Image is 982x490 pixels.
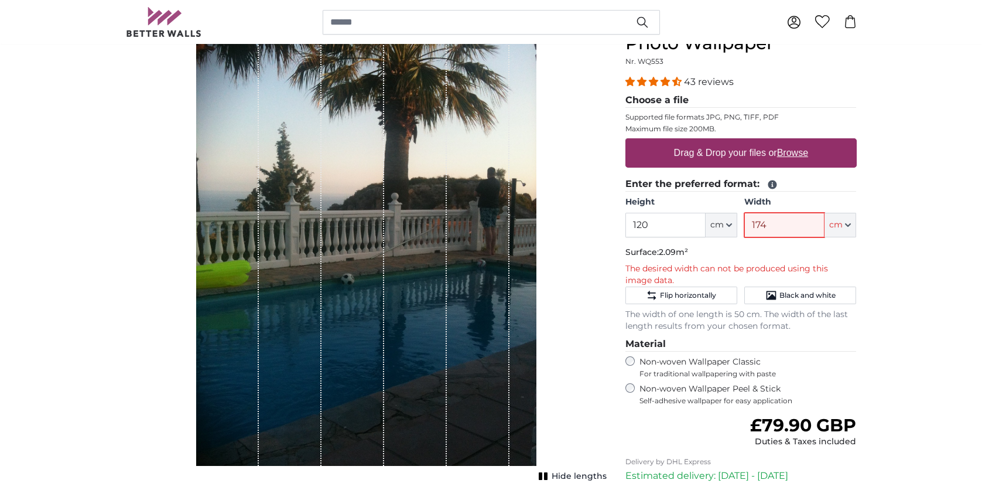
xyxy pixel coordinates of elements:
[639,383,857,406] label: Non-woven Wallpaper Peel & Stick
[779,291,836,300] span: Black and white
[535,468,607,485] button: Hide lengths
[625,93,857,108] legend: Choose a file
[625,196,737,208] label: Height
[777,148,808,158] u: Browse
[660,291,716,300] span: Flip horizontally
[625,287,737,304] button: Flip horizontally
[669,141,812,165] label: Drag & Drop your files or
[625,113,857,122] p: Supported file formats JPG, PNG, TIFF, PDF
[750,436,856,448] div: Duties & Taxes included
[126,12,607,481] div: 1 of 1
[710,219,724,231] span: cm
[639,396,857,406] span: Self-adhesive wallpaper for easy application
[126,7,202,37] img: Betterwalls
[625,76,684,87] span: 4.40 stars
[639,369,857,379] span: For traditional wallpapering with paste
[750,414,856,436] span: £79.90 GBP
[684,76,734,87] span: 43 reviews
[824,213,856,237] button: cm
[706,213,737,237] button: cm
[625,309,857,332] p: The width of one length is 50 cm. The width of the last length results from your chosen format.
[625,177,857,192] legend: Enter the preferred format:
[625,457,857,467] p: Delivery by DHL Express
[625,247,857,258] p: Surface:
[744,196,856,208] label: Width
[659,247,688,257] span: 2.09m²
[625,469,857,483] p: Estimated delivery: [DATE] - [DATE]
[552,471,607,482] span: Hide lengths
[625,337,857,352] legend: Material
[829,219,843,231] span: cm
[744,287,856,304] button: Black and white
[625,57,663,66] span: Nr. WQ553
[639,356,857,379] label: Non-woven Wallpaper Classic
[625,124,857,134] p: Maximum file size 200MB.
[625,263,857,287] p: The desired width can not be produced using this image data.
